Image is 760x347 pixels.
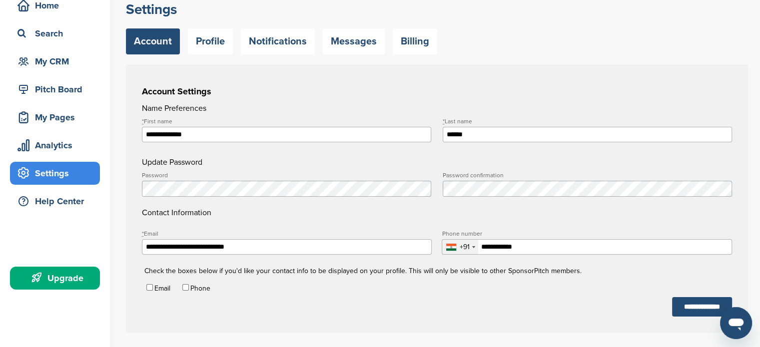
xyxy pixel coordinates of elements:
a: Account [126,28,180,54]
h4: Contact Information [142,172,732,219]
abbr: required [443,118,445,125]
h4: Update Password [142,156,732,168]
div: +91 [459,244,469,251]
div: My CRM [15,52,100,70]
label: Email [142,231,432,237]
div: Settings [15,164,100,182]
a: Profile [188,28,233,54]
label: Last name [443,118,732,124]
label: Phone number [442,231,732,237]
div: Search [15,24,100,42]
div: Help Center [15,192,100,210]
a: Upgrade [10,267,100,290]
a: Settings [10,162,100,185]
a: Help Center [10,190,100,213]
a: Search [10,22,100,45]
div: My Pages [15,108,100,126]
label: Phone [190,284,210,293]
abbr: required [142,118,144,125]
h3: Account Settings [142,84,732,98]
div: Pitch Board [15,80,100,98]
label: First name [142,118,431,124]
div: Selected country [442,240,478,254]
iframe: Button to launch messaging window [720,307,752,339]
a: Notifications [241,28,315,54]
a: Billing [393,28,437,54]
a: My CRM [10,50,100,73]
div: Upgrade [15,269,100,287]
label: Email [154,284,170,293]
a: Analytics [10,134,100,157]
div: Analytics [15,136,100,154]
a: Messages [323,28,385,54]
a: Pitch Board [10,78,100,101]
h2: Settings [126,0,748,18]
abbr: required [142,230,144,237]
label: Password [142,172,431,178]
label: Password confirmation [443,172,732,178]
a: My Pages [10,106,100,129]
h4: Name Preferences [142,102,732,114]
